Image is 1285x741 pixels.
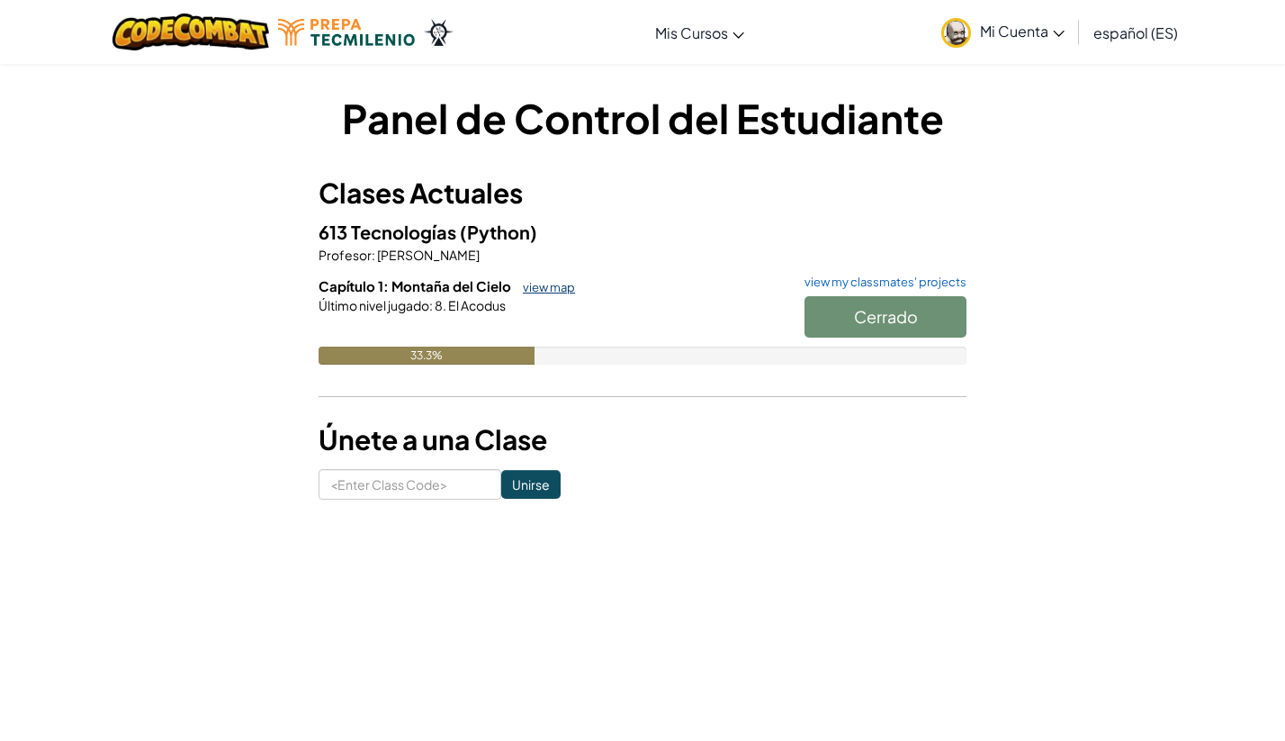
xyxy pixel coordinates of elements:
img: CodeCombat logo [112,14,270,50]
span: : [429,297,433,313]
span: Mis Cursos [655,23,728,42]
div: 33.3% [319,347,535,365]
img: Ozaria [424,19,453,46]
span: Mi Cuenta [980,22,1065,41]
a: español (ES) [1084,8,1187,57]
span: Último nivel jugado [319,297,429,313]
span: El Acodus [446,297,506,313]
a: Mis Cursos [646,8,753,57]
input: <Enter Class Code> [319,469,501,500]
h1: Panel de Control del Estudiante [319,90,966,146]
img: avatar [941,18,971,48]
span: [PERSON_NAME] [375,247,480,263]
span: : [372,247,375,263]
a: view map [514,280,575,294]
span: 613 Tecnologías [319,221,460,243]
a: view my classmates' projects [795,276,966,288]
span: Profesor [319,247,372,263]
a: Mi Cuenta [932,4,1074,60]
img: Tecmilenio logo [278,19,415,46]
span: (Python) [460,221,537,243]
span: 8. [433,297,446,313]
span: español (ES) [1093,23,1178,42]
h3: Clases Actuales [319,173,966,213]
h3: Únete a una Clase [319,420,966,460]
input: Unirse [501,470,561,499]
span: Capítulo 1: Montaña del Cielo [319,277,514,294]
